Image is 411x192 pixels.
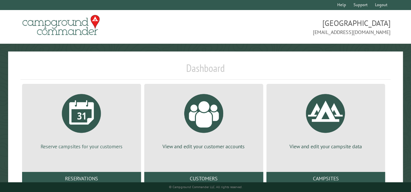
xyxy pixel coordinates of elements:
[274,89,378,150] a: View and edit your campsite data
[30,143,133,150] p: Reserve campsites for your customers
[274,143,378,150] p: View and edit your campsite data
[169,185,242,189] small: © Campground Commander LLC. All rights reserved.
[30,89,133,150] a: Reserve campsites for your customers
[20,13,102,38] img: Campground Commander
[152,89,255,150] a: View and edit your customer accounts
[152,143,255,150] p: View and edit your customer accounts
[206,18,391,36] span: [GEOGRAPHIC_DATA] [EMAIL_ADDRESS][DOMAIN_NAME]
[266,172,385,185] a: Campsites
[144,172,263,185] a: Customers
[20,62,391,80] h1: Dashboard
[22,172,141,185] a: Reservations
